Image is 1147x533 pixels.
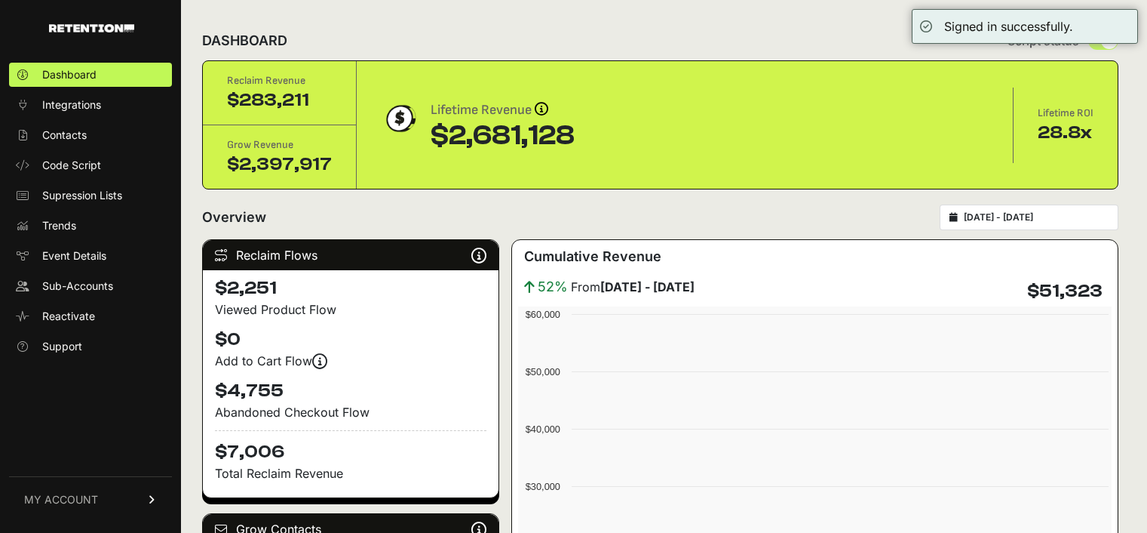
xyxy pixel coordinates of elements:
div: Reclaim Flows [203,240,498,270]
h2: Overview [202,207,266,228]
h3: Cumulative Revenue [524,246,661,267]
span: Sub-Accounts [42,279,113,294]
p: Total Reclaim Revenue [215,464,486,482]
span: Code Script [42,158,101,173]
a: Reactivate [9,304,172,328]
span: Reactivate [42,309,95,324]
span: Event Details [42,248,106,263]
a: Code Script [9,153,172,177]
h4: $0 [215,328,486,352]
img: Retention.com [49,24,134,32]
text: $30,000 [526,481,560,492]
h4: $4,755 [215,379,486,403]
span: Contacts [42,128,87,143]
span: Integrations [42,97,101,112]
div: Signed in successfully. [944,17,1073,35]
div: $283,211 [227,88,332,112]
h4: $2,251 [215,276,486,300]
span: Trends [42,218,76,233]
div: Lifetime Revenue [431,100,575,121]
a: Event Details [9,244,172,268]
div: Reclaim Revenue [227,73,332,88]
span: Dashboard [42,67,97,82]
a: Supression Lists [9,183,172,208]
span: MY ACCOUNT [24,492,98,507]
a: MY ACCOUNT [9,476,172,522]
div: $2,681,128 [431,121,575,151]
h4: $51,323 [1027,279,1103,303]
div: Abandoned Checkout Flow [215,403,486,421]
img: dollar-coin-05c43ed7efb7bc0c12610022525b4bbbb207c7efeef5aecc26f025e68dcafac9.png [381,100,419,137]
text: $60,000 [526,309,560,320]
a: Support [9,334,172,359]
a: Trends [9,214,172,238]
div: $2,397,917 [227,153,332,177]
div: Add to Cart Flow [215,352,486,370]
span: From [571,278,695,296]
text: $50,000 [526,366,560,377]
strong: [DATE] - [DATE] [600,279,695,294]
div: Viewed Product Flow [215,300,486,319]
a: Integrations [9,93,172,117]
span: 52% [538,276,568,297]
div: Lifetime ROI [1038,106,1093,121]
a: Contacts [9,123,172,147]
h4: $7,006 [215,430,486,464]
h2: DASHBOARD [202,30,287,51]
div: Grow Revenue [227,137,332,153]
a: Sub-Accounts [9,274,172,298]
div: 28.8x [1038,121,1093,145]
a: Dashboard [9,63,172,87]
span: Supression Lists [42,188,122,203]
text: $40,000 [526,424,560,435]
span: Support [42,339,82,354]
